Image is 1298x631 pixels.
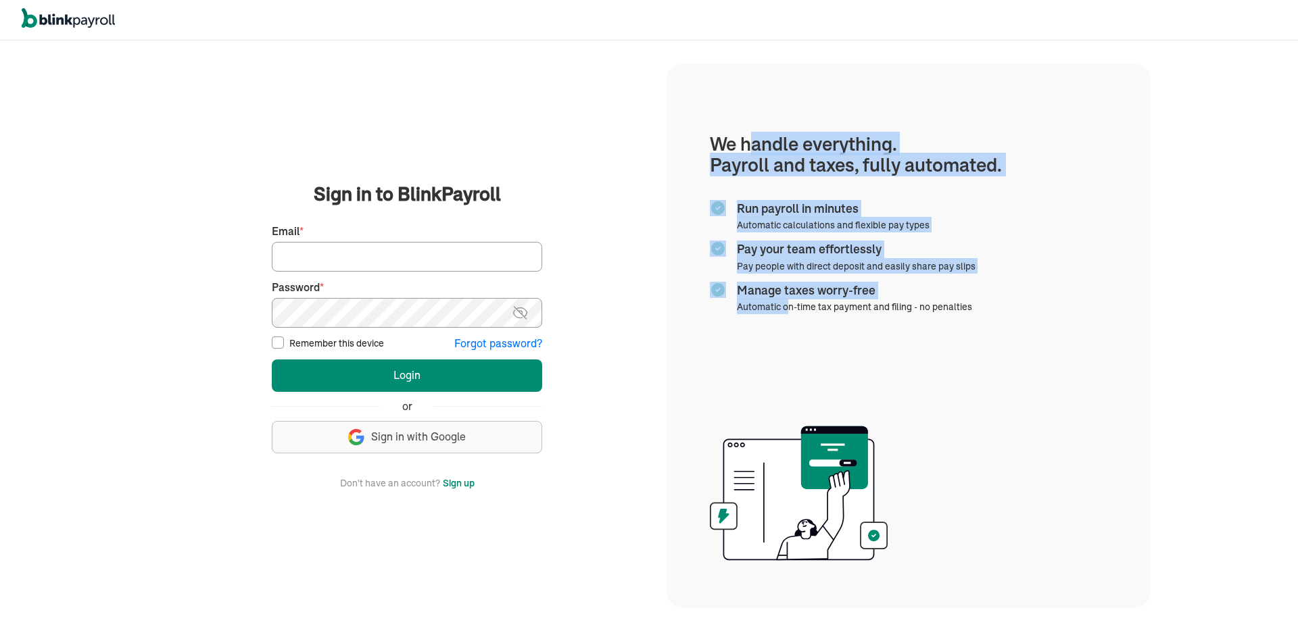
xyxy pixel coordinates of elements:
[737,301,972,313] span: Automatic on-time tax payment and filing - no penalties
[1230,566,1298,631] div: Chat Widget
[272,280,542,295] label: Password
[289,336,384,350] label: Remember this device
[710,422,888,565] img: illustration
[272,421,542,453] button: Sign in with Google
[512,305,529,321] img: eye
[443,475,475,491] button: Sign up
[454,336,542,351] button: Forgot password?
[272,242,542,272] input: Your email address
[314,180,501,207] span: Sign in to BlinkPayroll
[737,241,970,258] span: Pay your team effortlessly
[22,8,115,28] img: logo
[1230,566,1298,631] iframe: To enrich screen reader interactions, please activate Accessibility in Grammarly extension settings
[348,429,364,445] img: google
[737,260,976,272] span: Pay people with direct deposit and easily share pay slips
[710,134,1107,176] h1: We handle everything. Payroll and taxes, fully automated.
[340,475,440,491] span: Don't have an account?
[272,224,542,239] label: Email
[737,219,930,231] span: Automatic calculations and flexible pay types
[402,399,412,414] span: or
[710,241,726,257] img: checkmark
[710,200,726,216] img: checkmark
[272,359,542,392] button: Login
[737,282,967,299] span: Manage taxes worry-free
[371,429,466,445] span: Sign in with Google
[710,282,726,298] img: checkmark
[737,200,924,218] span: Run payroll in minutes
